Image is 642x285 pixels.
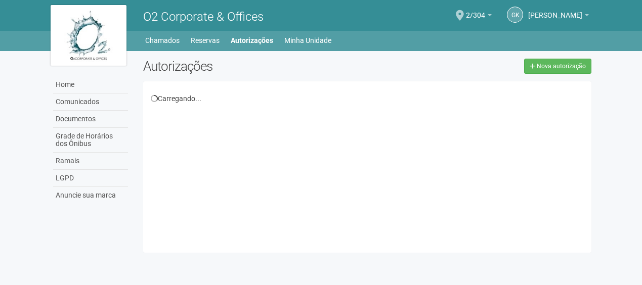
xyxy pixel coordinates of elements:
[151,94,584,103] div: Carregando...
[53,93,128,111] a: Comunicados
[528,2,582,19] span: Gleice Kelly
[507,7,523,23] a: GK
[466,13,492,21] a: 2/304
[143,59,360,74] h2: Autorizações
[528,13,589,21] a: [PERSON_NAME]
[466,2,485,19] span: 2/304
[53,187,128,204] a: Anuncie sua marca
[53,170,128,187] a: LGPD
[53,111,128,128] a: Documentos
[537,63,586,70] span: Nova autorização
[231,33,273,47] a: Autorizações
[524,59,591,74] a: Nova autorização
[53,153,128,170] a: Ramais
[53,128,128,153] a: Grade de Horários dos Ônibus
[191,33,220,47] a: Reservas
[53,76,128,93] a: Home
[284,33,331,47] a: Minha Unidade
[51,5,126,66] img: logo.jpg
[145,33,180,47] a: Chamados
[143,10,264,24] span: O2 Corporate & Offices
